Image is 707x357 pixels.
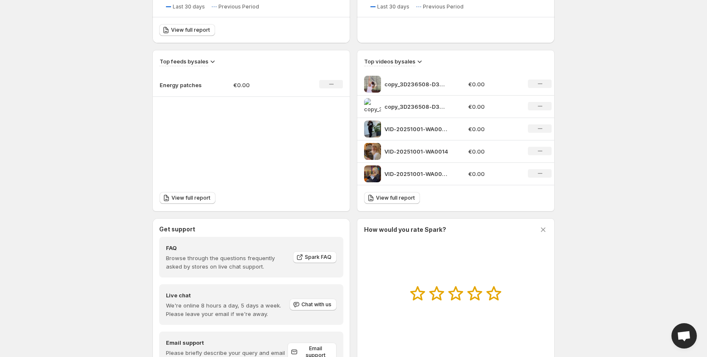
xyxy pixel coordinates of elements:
[290,299,337,310] button: Chat with us
[384,125,448,133] p: VID-20251001-WA0010
[376,195,415,201] span: View full report
[364,143,381,160] img: VID-20251001-WA0014
[384,80,448,88] p: copy_3D236508-D3D7-42DF-A8A4-D6079CA46B2F
[305,254,331,261] span: Spark FAQ
[468,125,518,133] p: €0.00
[468,102,518,111] p: €0.00
[364,98,381,115] img: copy_3D236508-D3D7-42DF-A8A4-D6079CA46B2F
[377,3,409,10] span: Last 30 days
[468,80,518,88] p: €0.00
[384,170,448,178] p: VID-20251001-WA0013
[166,338,287,347] h4: Email support
[671,323,697,349] div: Open chat
[301,301,331,308] span: Chat with us
[160,192,215,204] a: View full report
[364,76,381,93] img: copy_3D236508-D3D7-42DF-A8A4-D6079CA46B2F
[364,225,446,234] h3: How would you rate Spark?
[423,3,464,10] span: Previous Period
[384,102,448,111] p: copy_3D236508-D3D7-42DF-A8A4-D6079CA46B2F
[171,27,210,33] span: View full report
[159,225,195,233] h3: Get support
[171,195,210,201] span: View full report
[364,165,381,182] img: VID-20251001-WA0013
[166,244,287,252] h4: FAQ
[160,81,202,89] p: Energy patches
[293,251,337,263] a: Spark FAQ
[159,24,215,36] a: View full report
[364,192,420,204] a: View full report
[233,81,293,89] p: €0.00
[364,57,415,66] h3: Top videos by sales
[166,254,287,271] p: Browse through the questions frequently asked by stores on live chat support.
[160,57,208,66] h3: Top feeds by sales
[173,3,205,10] span: Last 30 days
[364,121,381,137] img: VID-20251001-WA0010
[166,301,289,318] p: We're online 8 hours a day, 5 days a week. Please leave your email if we're away.
[468,170,518,178] p: €0.00
[468,147,518,156] p: €0.00
[218,3,259,10] span: Previous Period
[166,291,289,299] h4: Live chat
[384,147,448,156] p: VID-20251001-WA0014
